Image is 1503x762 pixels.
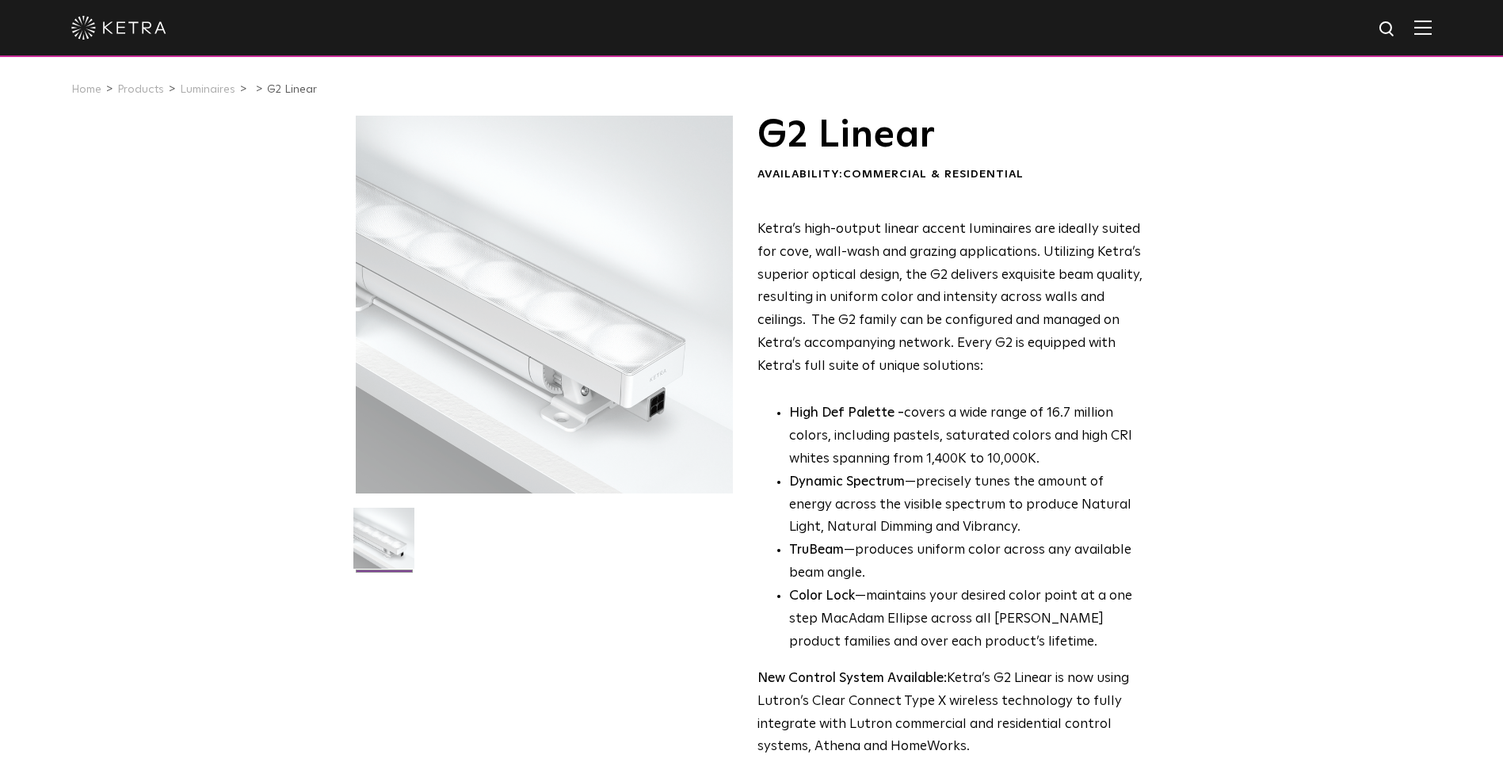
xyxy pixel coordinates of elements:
p: Ketra’s G2 Linear is now using Lutron’s Clear Connect Type X wireless technology to fully integra... [757,668,1143,760]
img: G2-Linear-2021-Web-Square [353,508,414,581]
img: Hamburger%20Nav.svg [1414,20,1432,35]
li: —maintains your desired color point at a one step MacAdam Ellipse across all [PERSON_NAME] produc... [789,585,1143,654]
a: Luminaires [180,84,235,95]
p: Ketra’s high-output linear accent luminaires are ideally suited for cove, wall-wash and grazing a... [757,219,1143,379]
strong: Color Lock [789,589,855,603]
strong: High Def Palette - [789,406,904,420]
li: —produces uniform color across any available beam angle. [789,539,1143,585]
img: ketra-logo-2019-white [71,16,166,40]
strong: TruBeam [789,543,844,557]
strong: New Control System Available: [757,672,947,685]
span: Commercial & Residential [843,169,1024,180]
a: G2 Linear [267,84,317,95]
img: search icon [1378,20,1398,40]
li: —precisely tunes the amount of energy across the visible spectrum to produce Natural Light, Natur... [789,471,1143,540]
p: covers a wide range of 16.7 million colors, including pastels, saturated colors and high CRI whit... [789,402,1143,471]
div: Availability: [757,167,1143,183]
h1: G2 Linear [757,116,1143,155]
a: Home [71,84,101,95]
strong: Dynamic Spectrum [789,475,905,489]
a: Products [117,84,164,95]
